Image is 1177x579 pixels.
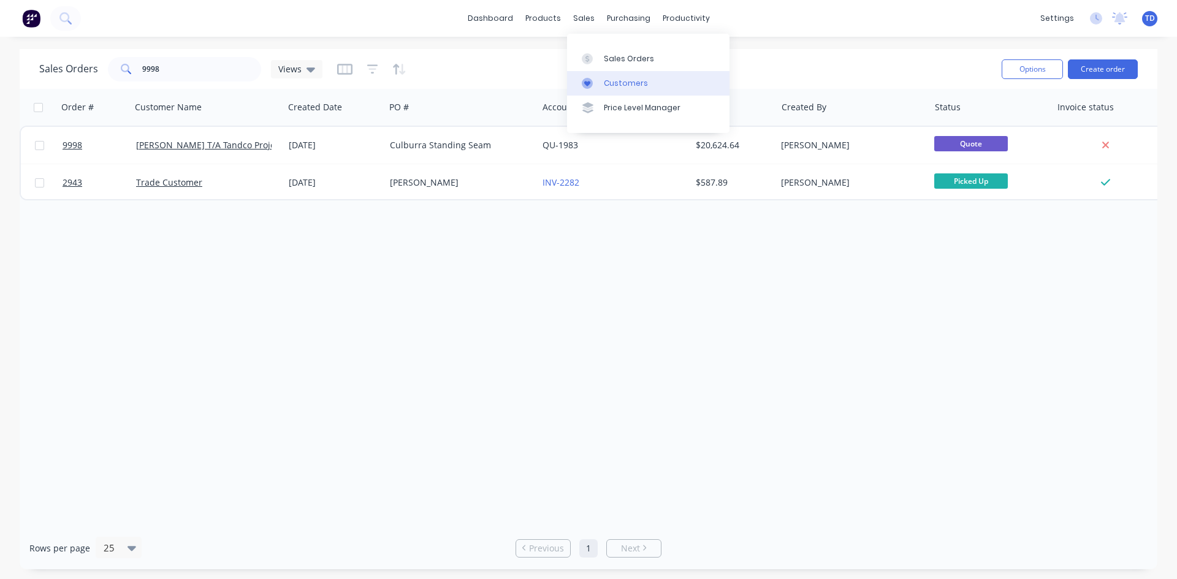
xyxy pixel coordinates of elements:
[511,539,666,558] ul: Pagination
[604,53,654,64] div: Sales Orders
[567,71,729,96] a: Customers
[567,46,729,70] a: Sales Orders
[135,101,202,113] div: Customer Name
[390,139,526,151] div: Culburra Standing Seam
[63,176,82,189] span: 2943
[519,9,567,28] div: products
[543,176,579,188] a: INV-2282
[29,542,90,554] span: Rows per page
[390,176,526,189] div: [PERSON_NAME]
[543,139,578,151] a: QU-1983
[278,62,302,75] span: Views
[1068,59,1138,79] button: Create order
[567,9,601,28] div: sales
[63,127,136,164] a: 9998
[462,9,519,28] a: dashboard
[781,176,917,189] div: [PERSON_NAME]
[696,176,768,189] div: $587.89
[604,78,648,89] div: Customers
[136,139,287,151] a: [PERSON_NAME] T/A Tandco Projects
[934,173,1008,189] span: Picked Up
[516,542,570,554] a: Previous page
[289,139,380,151] div: [DATE]
[1145,13,1155,24] span: TD
[696,139,768,151] div: $20,624.64
[607,542,661,554] a: Next page
[136,176,202,188] a: Trade Customer
[1057,101,1114,113] div: Invoice status
[63,139,82,151] span: 9998
[601,9,657,28] div: purchasing
[934,136,1008,151] span: Quote
[1034,9,1080,28] div: settings
[63,164,136,201] a: 2943
[543,101,623,113] div: Accounting Order #
[39,63,98,75] h1: Sales Orders
[389,101,409,113] div: PO #
[935,101,961,113] div: Status
[782,101,826,113] div: Created By
[22,9,40,28] img: Factory
[604,102,680,113] div: Price Level Manager
[142,57,262,81] input: Search...
[289,176,380,189] div: [DATE]
[288,101,342,113] div: Created Date
[657,9,716,28] div: productivity
[579,539,598,558] a: Page 1 is your current page
[61,101,94,113] div: Order #
[621,542,640,554] span: Next
[529,542,564,554] span: Previous
[1002,59,1063,79] button: Options
[781,139,917,151] div: [PERSON_NAME]
[567,96,729,120] a: Price Level Manager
